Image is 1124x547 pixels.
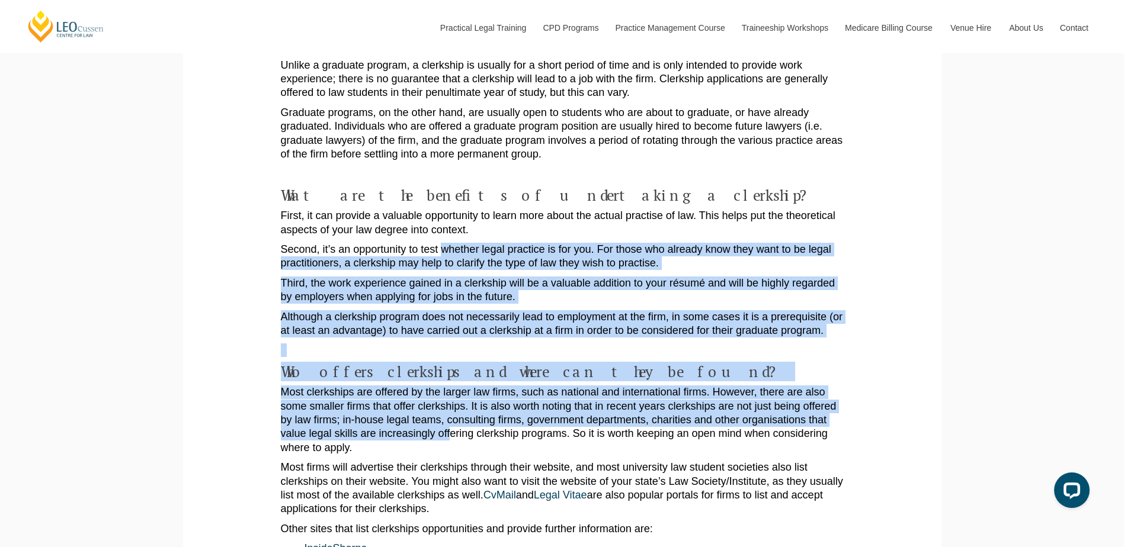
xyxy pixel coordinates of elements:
a: Legal Vitae [534,489,587,501]
a: Practical Legal Training [431,2,534,53]
a: Venue Hire [942,2,1000,53]
iframe: LiveChat chat widget [1045,468,1094,517]
a: CvMail [483,489,516,501]
a: CPD Programs [534,2,606,53]
p: Third, the work experience gained in a clerkship will be a valuable addition to your résumé and w... [281,276,844,304]
p: Graduate programs, on the other hand, are usually open to students who are about to graduate, or ... [281,106,844,162]
a: Contact [1051,2,1097,53]
a: [PERSON_NAME] Centre for Law [27,9,105,43]
p: Although a clerkship program does not necessarily lead to employment at the firm, in some cases i... [281,310,844,338]
h4: What are the benefits of undertaking a clerkship? [281,187,844,204]
a: Traineeship Workshops [733,2,836,53]
h4: Who offers clerkships and where can they be found? [281,363,844,380]
p: Most clerkships are offered by the larger law firms, such as national and international firms. Ho... [281,385,844,455]
p: First, it can provide a valuable opportunity to learn more about the actual practise of law. This... [281,209,844,237]
a: About Us [1000,2,1051,53]
p: Second, it’s an opportunity to test whether legal practice is for you. For those who already know... [281,243,844,271]
a: Practice Management Course [607,2,733,53]
p: Most firms will advertise their clerkships through their website, and most university law student... [281,461,844,516]
a: Medicare Billing Course [836,2,942,53]
p: Unlike a graduate program, a clerkship is usually for a short period of time and is only intended... [281,59,844,100]
p: Other sites that list clerkships opportunities and provide further information are: [281,522,844,536]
